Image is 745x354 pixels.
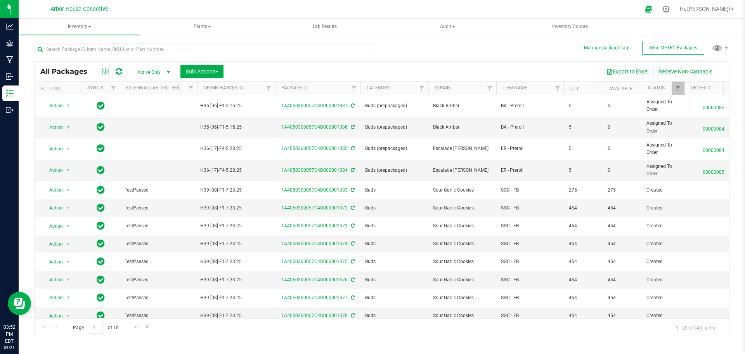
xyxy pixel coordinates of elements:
span: TestPassed [125,240,193,248]
a: Filter [672,82,684,95]
span: Sour Garlic Cookies [433,204,492,212]
button: Export to Excel [601,65,653,78]
span: Sync from Compliance System [350,277,355,283]
a: Inventory [19,19,140,35]
span: Action [42,143,63,154]
div: Actions [40,86,78,91]
span: 275 [569,187,598,194]
span: select [64,221,73,232]
span: select [64,310,73,321]
span: Sync from Compliance System [350,103,355,108]
span: 454 [608,222,637,230]
div: Manage settings [661,5,671,13]
span: BA - Preroll [501,124,560,131]
span: In Sync [97,220,105,231]
span: select [64,256,73,267]
span: Created [646,258,680,265]
button: Sync METRC Packages [642,41,704,55]
span: SGC - FB [501,258,560,265]
a: Qty [570,86,579,91]
span: Created [646,222,680,230]
div: H39-[08]-F1-7.23.25 [200,187,273,194]
span: 5 [569,124,598,131]
a: Filter [416,82,428,95]
span: Action [42,122,63,133]
span: Action [42,202,63,213]
span: select [64,122,73,133]
span: 5 [569,102,598,110]
span: 454 [569,204,598,212]
span: Sync from Compliance System [350,187,355,193]
span: Created [646,187,680,194]
a: Category [367,85,390,91]
div: H39-[08]-F1-7.23.25 [200,204,273,212]
span: In Sync [97,122,105,133]
a: Status [648,85,665,91]
span: Action [42,100,63,111]
a: Filter [348,82,360,95]
a: External Lab Test Result [126,85,187,91]
a: Go to the last page [142,322,154,332]
a: Available [609,86,632,91]
span: Sync from Compliance System [350,167,355,173]
span: SGC - FB [501,276,560,284]
span: Buds [365,276,424,284]
span: 00000084 [689,122,738,133]
div: H39-[08]-F1-7.23.25 [200,240,273,248]
p: 03:52 PM EDT [3,324,15,345]
span: 1 - 20 of 343 items [670,322,721,333]
span: SGC - FB [501,187,560,194]
a: 1A4050300057C4D000001386 [281,124,348,130]
a: 1A4050300057C4D000001376 [281,277,348,283]
a: Item Name [502,85,527,91]
span: Audit [387,19,508,35]
inline-svg: Manufacturing [6,56,14,64]
span: 454 [608,294,637,302]
span: Action [42,274,63,285]
span: 454 [608,240,637,248]
a: 1A4050300057C4D000001372 [281,205,348,211]
a: Filter [551,82,564,95]
inline-svg: Inventory [6,89,14,97]
inline-svg: Inbound [6,73,14,80]
span: Buds (prepackaged) [365,102,424,110]
span: In Sync [97,310,105,321]
iframe: Resource center [8,292,31,315]
span: Created [646,276,680,284]
span: Created [646,294,680,302]
span: Action [42,292,63,303]
a: Strain [435,85,450,91]
span: SGC - FB [501,294,560,302]
span: 454 [569,276,598,284]
span: select [64,165,73,176]
span: In Sync [97,165,105,176]
button: Bulk Actions [180,65,223,78]
span: 454 [569,222,598,230]
span: ER - Preroll [501,145,560,152]
div: H35-[06]-F1-5.15.25 [200,124,273,131]
span: Created [646,312,680,319]
span: Sync from Compliance System [350,146,355,151]
span: Lab Results [302,23,347,30]
a: Filter [262,82,275,95]
span: Sour Garlic Cookies [433,258,492,265]
span: Assigned To Order [646,141,680,156]
a: Filter [107,82,120,95]
span: Escalade [PERSON_NAME] [433,167,492,174]
span: 454 [608,258,637,265]
span: Inventory Counts [542,23,598,30]
a: 1A4050300057C4D000001375 [281,259,348,264]
p: 08/21 [3,345,15,351]
span: Plants [142,19,263,35]
span: SGC - FB [501,222,560,230]
span: Created [646,204,680,212]
span: In Sync [97,202,105,213]
span: Buds [365,312,424,319]
span: In Sync [97,292,105,303]
div: H39-[08]-F1-7.23.25 [200,222,273,230]
inline-svg: Outbound [6,106,14,114]
a: 1A4050300057C4D000001373 [281,223,348,228]
span: 0 [608,145,637,152]
span: Hi, [PERSON_NAME]! [680,6,730,12]
a: 1A4050300057C4D000001387 [281,103,348,108]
